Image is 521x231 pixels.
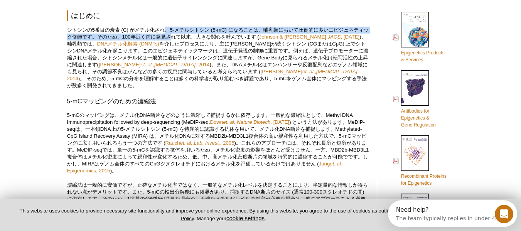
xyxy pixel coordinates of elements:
[67,27,369,89] p: シトシンの5番目の炭素 (C) がメチル化され、5-メチルシトシン (5-mC) になることは、哺乳類において圧倒的に多いエピジェネティック修飾です。そのため、100年近く前に発見されて以来、大...
[330,161,342,167] em: et. al.
[194,140,220,146] em: Lab. Invest.
[67,182,369,209] p: 濃縮法は一般的に安価ですが、正確なメチル化率ではなく、一般的なメチル化レベルを決定することにより、半定量的な情報しか得られない点がデメリットです。また、5-mCの検出分解能にも限界があり、捕捉す...
[226,215,265,221] button: cookie settings
[165,140,234,146] a: Rauchet. al.,Lab. Invest., 2005
[67,97,369,106] h3: 5-mCマッピングのための濃縮法
[67,161,344,174] a: Junget. al., Epigenomics, 2015
[3,3,135,24] div: Open Intercom Messenger
[237,119,270,125] em: Nature Biotech
[401,194,429,229] img: Custom_Services_cover
[393,69,436,129] a: Antibodies forEpigenetics &Gene Regulation
[401,50,445,62] span: Epigenetics Products & Services
[495,205,513,223] iframe: Intercom live chat
[316,69,357,74] em: [MEDICAL_DATA]
[401,135,429,171] img: Rec_prots_140604_cover_web_70x200
[180,208,427,221] a: Privacy Policy
[12,207,434,222] p: This website uses cookies to provide necessary site functionality and improve your online experie...
[99,62,210,67] a: [PERSON_NAME]et. al.,[MEDICAL_DATA], 2014
[223,119,235,125] em: et. al.
[393,135,447,187] a: Recombinant Proteinsfor Epigenetics
[67,112,369,174] p: 5-mCのマッピングは、メチル化DNA断片をどのように濃縮して捕捉するかに依存します。一般的な濃縮法として、Methyl DNA Immunoprecipitation followed by ...
[401,174,447,186] span: Recombinant Proteins for Epigenetics
[210,119,289,125] a: Downet. al.,Nature Biotech, [DATE]
[140,62,153,67] em: et. al.
[388,200,517,227] iframe: Intercom live chat discovery launcher
[401,108,436,128] span: Antibodies for Epigenetics & Gene Regulation
[328,34,341,40] em: JACS
[67,69,359,81] a: [PERSON_NAME]et. al.,[MEDICAL_DATA], 2014
[302,69,315,74] em: et. al.
[8,13,113,21] div: The team typically replies in under 4m
[259,34,360,40] a: Johnson & [PERSON_NAME],JACS, [DATE]
[401,12,429,47] img: Epi_brochure_140604_cover_web_70x200
[97,41,160,47] a: DNAメチル化酵素 (DNMTs)
[154,62,196,67] em: [MEDICAL_DATA]
[67,10,369,21] h2: はじめに
[180,140,192,146] em: et. al.
[401,70,429,106] img: Abs_epi_2015_cover_web_70x200
[8,7,113,13] div: Need help?
[393,11,445,64] a: Epigenetics Products& Services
